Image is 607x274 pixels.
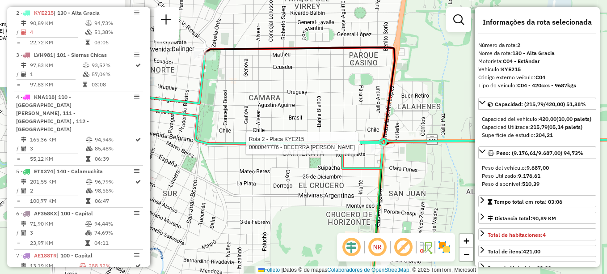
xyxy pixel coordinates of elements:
img: Fluxo de ruas [418,240,433,254]
span: Capacidad: (215,79/420,00) 51,38% [495,101,586,107]
div: Datos © de mapas , © 2025 TomTom, Microsoft [256,266,478,274]
td: 100,77 KM [30,197,85,205]
span: | 110 - [GEOGRAPHIC_DATA][PERSON_NAME], 111 - [GEOGRAPHIC_DATA] , 112 - [GEOGRAPHIC_DATA] [16,94,89,133]
font: 74,69% [94,229,113,236]
i: Tempo total em rota [86,198,90,204]
td: 97,83 KM [30,80,82,89]
strong: 2 [517,42,520,48]
font: Capacidad del vehículo: [482,116,591,122]
font: Capacidad Utilizada: [482,124,582,130]
a: Tempo total em rota: 03:06 [478,195,596,207]
div: Peso: (9.176,61/9.687,00) 94,73% [478,160,596,192]
strong: 510,39 [522,180,540,187]
i: % de utilização da cubagem [85,230,92,235]
i: Total de Atividades [21,230,26,235]
h4: Informações da rota selecionada [478,18,596,26]
a: Total de habitaciones:4 [478,228,596,240]
i: % de utilização da cubagem [86,188,93,193]
span: Tempo total em rota: 03:06 [494,198,562,205]
em: Opções [134,168,139,174]
strong: (05,14 palets) [548,124,582,130]
i: % de utilização do peso [85,21,92,26]
td: = [16,239,21,248]
strong: C04 - 420cxs - 9687kgs [517,82,576,89]
i: Tempo total em rota [83,82,87,87]
td: 71,90 KM [30,219,85,228]
font: 6 - [16,210,23,217]
span: − [464,248,469,260]
strong: 9.176,61 [518,172,540,179]
td: = [16,80,21,89]
i: Total de Atividades [21,30,26,35]
div: Tipo do veículo: [478,81,596,90]
td: 93,52% [91,61,135,70]
em: Opções [134,253,139,258]
font: 51,38% [94,29,113,35]
a: Nova sessão e pesquisa [157,11,175,31]
i: Distância Total [21,179,26,184]
td: 1 [30,70,82,79]
strong: C04 - Estándar [503,58,540,64]
i: Distância Total [21,137,26,142]
font: 4 - [16,94,23,100]
span: + [464,235,469,246]
td: 03:08 [91,80,135,89]
div: Número da rota: [478,41,596,49]
td: / [16,144,21,153]
td: 201,55 KM [30,177,85,186]
span: 90,89 KM [532,215,556,222]
td: 03:06 [94,38,139,47]
a: Jornada Motorista: 09:00 [478,261,596,274]
i: Distância Total [21,21,26,26]
td: 94,73% [94,19,139,28]
td: / [16,228,21,237]
span: | 140 - Calamuchita [53,168,103,175]
a: Folleto [258,267,280,273]
i: Tempo total em rota [85,40,90,45]
td: = [16,38,21,47]
span: | 130 - Alta Gracia [54,9,100,16]
font: 3 - [16,51,23,58]
font: Motorista: [478,58,540,64]
span: | 100 - Capital [57,210,93,217]
i: % de utilização do peso [85,221,92,227]
i: % de utilização da cubagem [83,72,89,77]
div: Total de itens: [488,248,540,256]
span: KYE215 [34,9,54,16]
a: Capacidad: (215,79/420,00) 51,38% [478,98,596,110]
td: = [16,197,21,205]
span: Peso: (9.176,61/9.687,00) 94,73% [496,150,583,156]
a: Peso: (9.176,61/9.687,00) 94,73% [478,146,596,158]
font: 2 - [16,9,23,16]
i: Distância Total [21,263,26,269]
span: Exibir rótulo [392,236,414,258]
td: 94,44% [94,219,139,228]
a: Colaboradores de OpenStreetMap [327,267,409,273]
td: = [16,154,21,163]
span: AE188TR [34,252,57,259]
td: 3 [30,144,85,153]
em: Opções [134,210,139,216]
i: Rota otimizada [135,263,141,269]
font: 85,48% [95,145,114,152]
a: Total de itens:421,00 [478,245,596,257]
td: / [16,186,21,195]
td: / [16,28,21,37]
i: % de utilização da cubagem [86,146,93,151]
strong: 130 - Alta Gracia [512,50,555,56]
strong: 204,21 [535,132,553,138]
span: | [282,267,283,273]
a: Exibir filtros [450,11,468,29]
i: Total de Atividades [21,188,26,193]
font: 7 - [16,252,23,259]
td: / [16,70,21,79]
i: % de utilização do peso [86,137,93,142]
td: 22,72 KM [30,38,85,47]
td: 165,36 KM [30,135,85,144]
em: Opções [134,10,139,15]
span: Ocultar NR [367,236,388,258]
font: 5 - [16,168,23,175]
span: Peso del vehículo: [482,164,549,171]
div: Nome da rota: [478,49,596,57]
div: Capacidad: (215,79/420,00) 51,38% [478,111,596,143]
